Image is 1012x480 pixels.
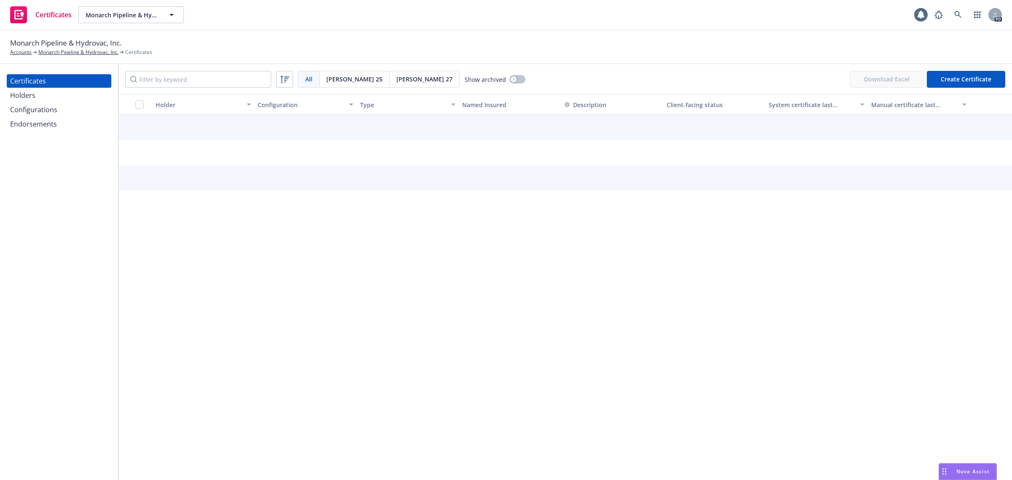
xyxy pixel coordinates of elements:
input: Filter by keyword [125,71,271,88]
div: System certificate last generated [769,100,855,109]
a: Certificates [7,3,75,27]
button: Named Insured [459,94,561,115]
button: Holder [152,94,254,115]
div: Named Insured [462,100,557,109]
a: Monarch Pipeline & Hydrovac, Inc. [38,49,118,56]
div: Client-facing status [667,100,762,109]
a: Search [950,6,966,23]
button: Type [357,94,459,115]
div: Endorsements [10,117,57,131]
button: Description [565,100,606,109]
div: Holder [156,100,242,109]
div: Configurations [10,103,57,116]
div: Holders [10,89,35,102]
span: Monarch Pipeline & Hydrovac, Inc. [10,38,121,49]
a: Report a Bug [930,6,947,23]
a: Switch app [969,6,986,23]
span: [PERSON_NAME] 25 [326,75,382,84]
button: System certificate last generated [765,94,867,115]
a: Certificates [7,74,111,88]
div: Manual certificate last generated [871,100,957,109]
input: Select all [135,100,144,109]
a: Endorsements [7,117,111,131]
button: Create Certificate [927,71,1005,88]
div: Configuration [258,100,344,109]
a: Holders [7,89,111,102]
button: Manual certificate last generated [868,94,970,115]
span: Monarch Pipeline & Hydrovac, Inc. [86,11,159,19]
span: Certificates [125,49,152,56]
span: Nova Assist [956,468,990,475]
span: [PERSON_NAME] 27 [396,75,452,84]
a: Accounts [10,49,32,56]
button: Nova Assist [939,463,997,480]
span: Certificates [35,11,72,18]
a: Configurations [7,103,111,116]
button: Configuration [254,94,356,115]
div: Drag to move [939,464,950,480]
button: Monarch Pipeline & Hydrovac, Inc. [78,6,184,23]
span: Show archived [465,75,506,84]
button: Client-facing status [663,94,765,115]
div: Type [360,100,446,109]
span: Download Excel [850,71,923,88]
span: All [305,75,312,84]
div: Certificates [10,74,46,88]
